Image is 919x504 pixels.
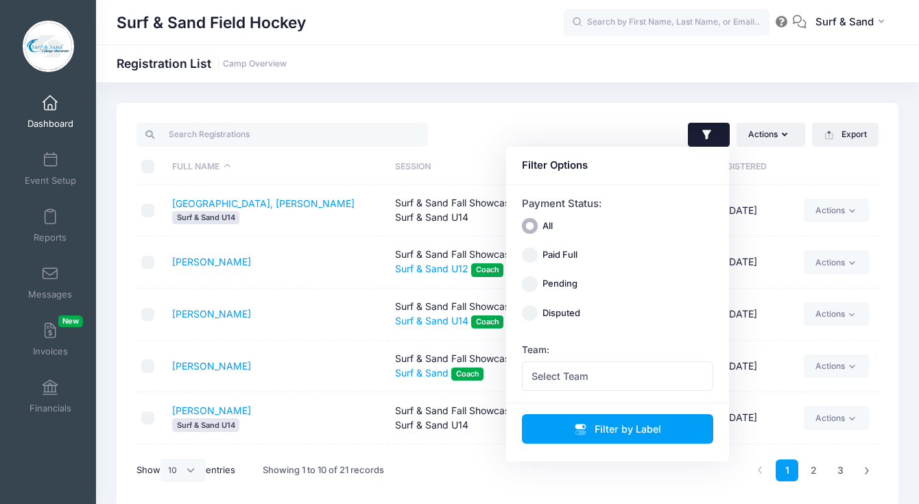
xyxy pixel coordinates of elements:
span: Select Team [522,361,714,391]
span: Event Setup [25,175,76,187]
span: Financials [29,403,71,414]
a: 2 [802,459,825,482]
label: All [542,219,553,233]
button: Export [812,123,879,146]
th: Session: activate to sort column ascending [388,149,611,185]
td: Surf & Sand Fall Showcase ([DATE]) (7v7) Surf & Sand U14 [388,392,611,444]
a: Surf & Sand [395,367,449,379]
a: [PERSON_NAME] [172,308,251,320]
label: Pending [542,277,577,291]
td: Surf & Sand Fall Showcase ([DATE]) (7v7) [388,237,611,289]
a: Surf & Sand U12 [395,263,468,274]
span: Surf & Sand [815,14,874,29]
span: New [58,315,83,327]
th: Full Name: activate to sort column descending [166,149,389,185]
td: Surf & Sand Fall Showcase ([DATE]) (7v7) [388,289,611,341]
button: Filter by Label [522,414,714,444]
label: Disputed [542,307,580,320]
button: Surf & Sand [807,7,898,38]
h1: Registration List [117,56,287,71]
span: Coach [451,368,484,381]
td: Surf & Sand Fall Showcase ([DATE]) (7v7) [388,341,611,393]
a: 3 [829,459,852,482]
a: Actions [804,199,869,222]
a: Actions [804,302,869,326]
span: Surf & Sand U14 [172,418,239,431]
div: Filter Options [522,158,714,173]
span: Invoices [33,346,68,357]
td: [DATE] [685,392,796,444]
label: Paid Full [542,248,577,262]
td: [DATE] [685,237,796,289]
td: Surf & Sand Fall Showcase ([DATE]) (7v7) [388,444,611,496]
a: Actions [804,250,869,274]
span: Coach [471,263,503,276]
button: Actions [737,123,805,146]
select: Showentries [160,459,206,482]
a: [PERSON_NAME] [172,405,251,416]
a: [GEOGRAPHIC_DATA], [PERSON_NAME] [172,197,355,209]
a: 1 [776,459,798,482]
a: [PERSON_NAME] [172,256,251,267]
span: Surf & Sand U14 [172,211,239,224]
td: [DATE] [685,185,796,237]
a: Actions [804,406,869,429]
a: Financials [18,372,83,420]
input: Search Registrations [136,123,428,146]
a: [PERSON_NAME] [172,360,251,372]
label: Show entries [136,459,235,482]
td: Surf & Sand Fall Showcase ([DATE]) (7v7) Surf & Sand U14 [388,185,611,237]
label: Team: [522,343,549,357]
img: Surf & Sand Field Hockey [23,21,74,72]
span: Coach [471,315,503,328]
span: Select Team [532,369,588,383]
input: Search by First Name, Last Name, or Email... [564,9,769,36]
a: Actions [804,355,869,378]
a: Camp Overview [223,59,287,69]
td: [DATE] [685,341,796,393]
a: Reports [18,202,83,250]
a: Event Setup [18,145,83,193]
span: Dashboard [27,118,73,130]
td: [DATE] [685,289,796,341]
div: Showing 1 to 10 of 21 records [263,455,384,486]
h1: Surf & Sand Field Hockey [117,7,306,38]
th: Registered: activate to sort column ascending [685,149,796,185]
span: Messages [28,289,72,300]
a: Dashboard [18,88,83,136]
span: Reports [34,232,67,243]
label: Payment Status: [522,196,602,211]
a: InvoicesNew [18,315,83,363]
a: Messages [18,259,83,307]
a: Surf & Sand U14 [395,315,468,326]
td: [DATE] [685,444,796,496]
